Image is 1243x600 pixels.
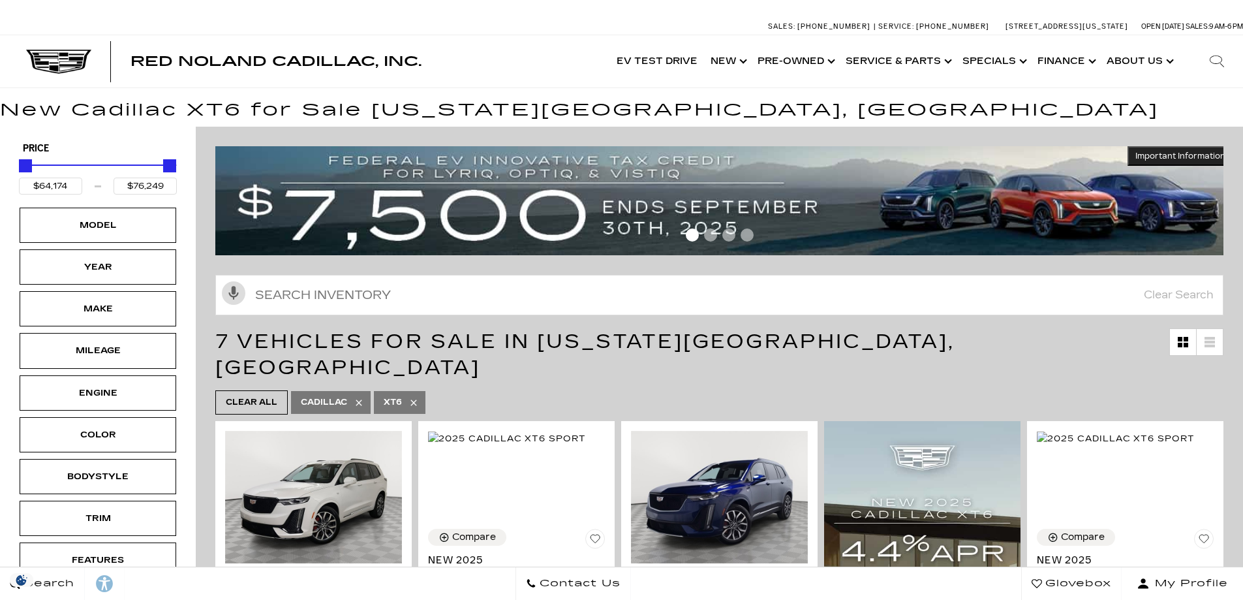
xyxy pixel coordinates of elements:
div: Mileage [65,343,130,358]
span: Glovebox [1042,575,1111,593]
span: Cadillac [301,394,347,411]
a: New 2025Cadillac XT6 Sport [1037,554,1214,580]
span: Important Information [1135,151,1225,161]
img: Cadillac Dark Logo with Cadillac White Text [26,50,91,74]
div: Maximum Price [163,159,176,172]
span: Open [DATE] [1141,22,1184,31]
div: EngineEngine [20,375,176,411]
input: Search Inventory [215,275,1223,315]
div: Minimum Price [19,159,32,172]
div: BodystyleBodystyle [20,459,176,494]
div: Engine [65,386,130,400]
img: Opt-Out Icon [7,573,37,587]
img: 2024 Cadillac XT6 Sport [631,431,808,563]
a: Glovebox [1021,567,1122,600]
div: Make [65,302,130,316]
span: 9 AM-6 PM [1209,22,1243,31]
span: Red Noland Cadillac, Inc. [130,54,422,69]
a: Specials [956,35,1031,87]
span: Sales: [768,22,795,31]
div: TrimTrim [20,501,176,536]
img: 2025 Cadillac XT6 Sport [1037,432,1195,446]
div: MileageMileage [20,333,176,368]
section: Click to Open Cookie Consent Modal [7,573,37,587]
div: Bodystyle [65,469,130,484]
div: Year [65,260,130,274]
span: Search [20,575,74,593]
a: Contact Us [515,567,631,600]
span: Go to slide 2 [704,229,717,242]
span: Clear All [226,394,277,411]
img: vrp-tax-ending-august-version [215,146,1233,255]
div: Features [65,553,130,567]
a: Service: [PHONE_NUMBER] [874,23,992,30]
div: Trim [65,511,130,526]
input: Maximum [114,178,177,195]
div: ModelModel [20,208,176,243]
a: New [704,35,751,87]
span: New 2025 [1037,554,1204,567]
input: Minimum [19,178,82,195]
div: YearYear [20,249,176,285]
div: Compare [452,531,496,543]
div: MakeMake [20,291,176,326]
button: Compare Vehicle [428,529,506,546]
div: Model [65,218,130,232]
a: Service & Parts [839,35,956,87]
button: Open user profile menu [1122,567,1243,600]
img: 2025 Cadillac XT6 Sport [428,432,586,446]
svg: Click to toggle on voice search [222,281,245,305]
button: Compare Vehicle [1037,529,1115,546]
span: Go to slide 3 [722,229,735,242]
button: Save Vehicle [585,529,605,554]
img: 2025 Cadillac XT6 Sport [225,431,402,563]
span: 7 Vehicles for Sale in [US_STATE][GEOGRAPHIC_DATA], [GEOGRAPHIC_DATA] [215,330,955,379]
a: EV Test Drive [610,35,704,87]
span: [PHONE_NUMBER] [916,22,989,31]
div: ColorColor [20,417,176,452]
div: FeaturesFeatures [20,543,176,578]
span: Service: [878,22,914,31]
a: Finance [1031,35,1100,87]
a: New 2025Cadillac XT6 Sport [428,554,605,580]
span: [PHONE_NUMBER] [797,22,870,31]
a: Pre-Owned [751,35,839,87]
span: Sales: [1186,22,1209,31]
button: Important Information [1128,146,1233,166]
div: Color [65,428,130,442]
a: About Us [1100,35,1178,87]
a: Red Noland Cadillac, Inc. [130,55,422,68]
span: XT6 [384,394,402,411]
span: My Profile [1150,575,1228,593]
a: Sales: [PHONE_NUMBER] [768,23,874,30]
span: Contact Us [536,575,621,593]
span: New 2025 [428,554,595,567]
div: Compare [1061,531,1105,543]
span: Go to slide 1 [686,229,699,242]
h5: Price [23,143,173,155]
div: Price [19,155,177,195]
button: Save Vehicle [1194,529,1214,554]
span: Go to slide 4 [741,229,754,242]
a: [STREET_ADDRESS][US_STATE] [1005,22,1128,31]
